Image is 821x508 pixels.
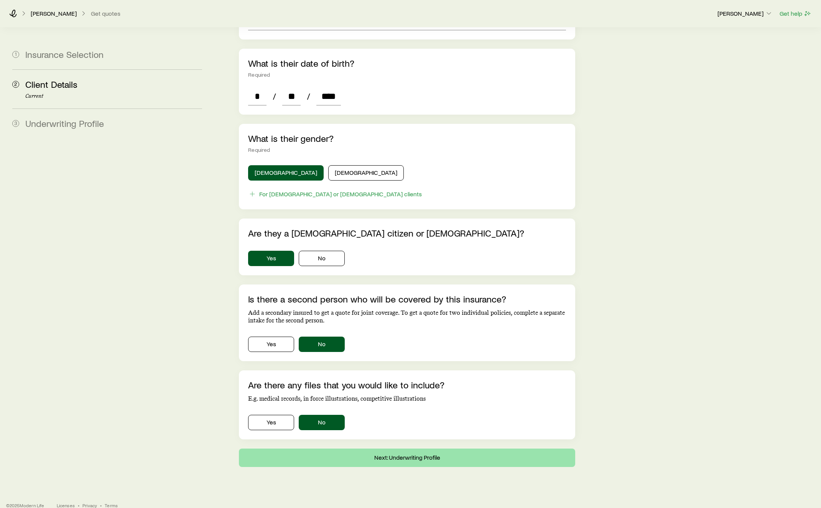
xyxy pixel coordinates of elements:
[248,72,566,78] div: Required
[25,118,104,129] span: Underwriting Profile
[248,395,566,403] p: E.g. medical records, in force illustrations, competitive illustrations
[248,337,294,352] button: Yes
[25,79,77,90] span: Client Details
[248,309,566,324] p: Add a secondary insured to get a quote for joint coverage. To get a quote for two individual poli...
[304,91,313,102] span: /
[239,449,575,467] button: Next: Underwriting Profile
[299,337,345,352] button: No
[248,165,324,181] button: [DEMOGRAPHIC_DATA]
[328,165,404,181] button: [DEMOGRAPHIC_DATA]
[31,10,77,17] p: [PERSON_NAME]
[248,380,566,390] p: Are there any files that you would like to include?
[299,415,345,430] button: No
[248,58,566,69] p: What is their date of birth?
[248,251,294,266] button: Yes
[25,49,104,60] span: Insurance Selection
[717,10,773,17] p: [PERSON_NAME]
[717,9,773,18] button: [PERSON_NAME]
[248,147,566,153] div: Required
[779,9,812,18] button: Get help
[248,190,422,199] button: For [DEMOGRAPHIC_DATA] or [DEMOGRAPHIC_DATA] clients
[248,133,566,144] p: What is their gender?
[25,93,202,99] p: Current
[12,81,19,88] span: 2
[259,190,422,198] div: For [DEMOGRAPHIC_DATA] or [DEMOGRAPHIC_DATA] clients
[248,415,294,430] button: Yes
[270,91,279,102] span: /
[248,228,566,238] p: Are they a [DEMOGRAPHIC_DATA] citizen or [DEMOGRAPHIC_DATA]?
[299,251,345,266] button: No
[248,294,566,304] p: Is there a second person who will be covered by this insurance?
[12,51,19,58] span: 1
[90,10,121,17] button: Get quotes
[12,120,19,127] span: 3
